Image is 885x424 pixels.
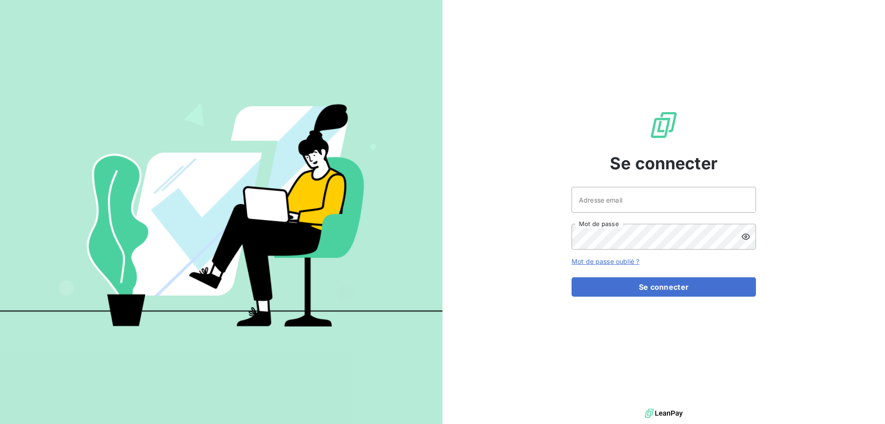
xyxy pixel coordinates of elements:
[610,151,718,176] span: Se connecter
[645,406,683,420] img: logo
[572,277,756,297] button: Se connecter
[572,257,639,265] a: Mot de passe oublié ?
[649,110,678,140] img: Logo LeanPay
[572,187,756,213] input: placeholder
